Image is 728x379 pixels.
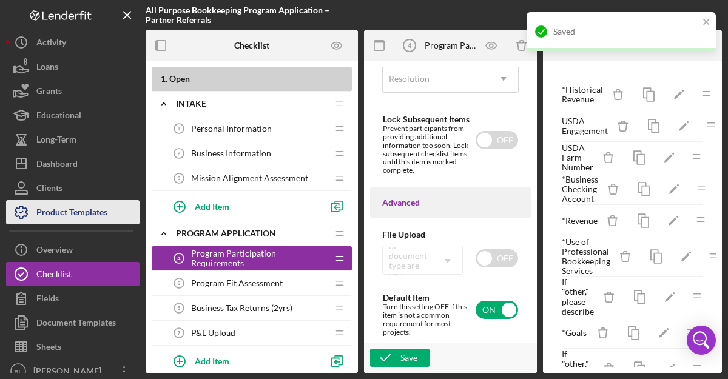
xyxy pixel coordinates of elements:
div: Program Participation Requirements [425,41,476,50]
tspan: 6 [178,305,181,311]
div: * Historical Revenue [562,85,603,104]
div: Long-Term [36,127,76,155]
button: Add Item [164,194,322,218]
div: Program Application [176,229,328,238]
button: Clients [6,176,140,200]
div: Turn this setting OFF if this item is not a common requirement for most projects. [383,303,476,336]
div: Save [400,349,417,367]
div: Intake [176,99,328,109]
tspan: 2 [178,150,181,156]
button: Overview [6,238,140,262]
span: Program Fit Assessment [191,278,283,288]
text: RL [15,368,22,375]
button: Document Templates [6,310,140,335]
div: * Use of Professional Bookkeeping Services [562,237,610,276]
tspan: 4 [408,42,412,49]
div: Saved [553,27,699,36]
div: If "other," please describe [562,277,594,316]
div: Loans [36,55,58,82]
button: Activity [6,30,140,55]
div: USDA Farm Number [562,143,593,172]
tspan: 4 [178,255,181,261]
div: Grants [36,79,62,106]
div: Product Templates [36,200,107,227]
span: 1 . [161,73,167,84]
button: Checklist [6,262,140,286]
button: Fields [6,286,140,310]
b: Checklist [234,41,269,50]
label: Default Item [383,292,430,303]
div: Fields [36,286,59,314]
tspan: 3 [178,175,181,181]
button: Dashboard [6,152,140,176]
span: Personal Information [191,124,272,133]
div: Resolution [389,74,430,84]
div: Dashboard [36,152,78,179]
button: Sheets [6,335,140,359]
div: Document Templates [36,310,116,338]
div: Add Item [195,349,229,372]
button: Save [370,349,430,367]
div: Open Intercom Messenger [687,326,716,355]
div: * Revenue [562,216,598,226]
button: Long-Term [6,127,140,152]
tspan: 7 [178,330,181,336]
div: USDA Engagement [562,116,608,136]
div: Add Item [195,195,229,218]
div: Overview [36,238,73,265]
span: Program Participation Requirements [191,249,328,268]
div: Advanced [382,198,519,207]
button: Educational [6,103,140,127]
label: Lock Subsequent Items [383,114,470,124]
div: Activity [36,30,66,58]
span: Mission Alignment Assessment [191,173,308,183]
span: P&L Upload [191,328,235,338]
tspan: 1 [178,126,181,132]
button: Product Templates [6,200,140,224]
button: Preview as [323,32,351,59]
div: * Business Checking Account [562,175,598,204]
tspan: 5 [178,280,181,286]
div: Clients [36,176,62,203]
div: Please answer the following questions to help us confirm your eligibility and determine if the Al... [10,10,124,105]
span: Business Tax Returns (2yrs) [191,303,292,313]
b: All Purpose Bookkeeping Program Application – Partner Referrals [146,5,329,25]
button: Loans [6,55,140,79]
button: Grants [6,79,140,103]
body: Rich Text Area. Press ALT-0 for help. [10,10,124,105]
div: Educational [36,103,81,130]
div: Checklist [36,262,72,289]
div: Prevent participants from providing additional information too soon. Lock subsequent checklist it... [383,124,476,175]
div: Sheets [36,335,61,362]
div: * Goals [562,328,588,338]
span: Open [169,73,190,84]
span: Business Information [191,149,271,158]
button: Add Item [164,349,322,373]
div: File Upload [382,230,519,240]
button: close [703,17,711,29]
